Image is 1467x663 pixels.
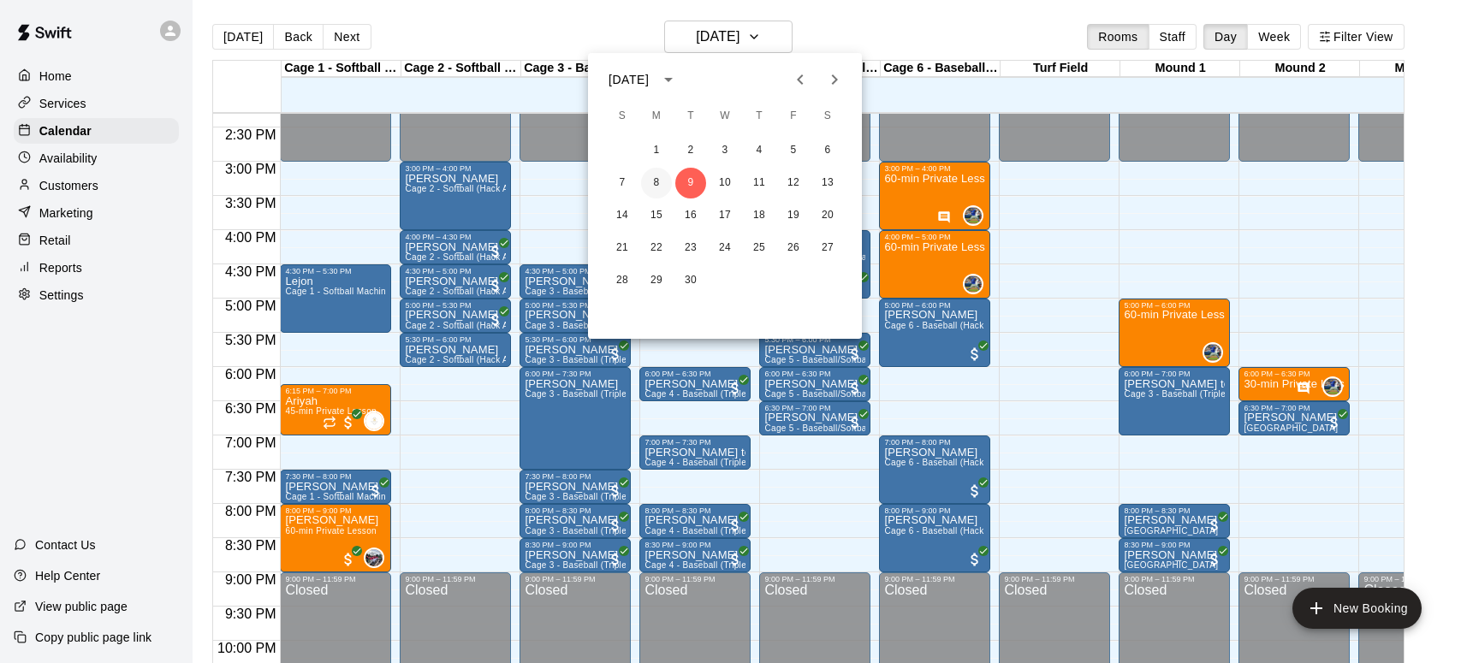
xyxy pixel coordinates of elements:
[778,233,809,263] button: 26
[609,71,649,89] div: [DATE]
[817,62,852,97] button: Next month
[654,65,683,94] button: calendar view is open, switch to year view
[710,200,740,231] button: 17
[607,233,638,263] button: 21
[744,168,775,198] button: 11
[812,233,843,263] button: 27
[675,233,706,263] button: 23
[641,265,672,296] button: 29
[675,168,706,198] button: 9
[778,99,809,133] span: Friday
[675,200,706,231] button: 16
[710,135,740,166] button: 3
[744,135,775,166] button: 4
[783,62,817,97] button: Previous month
[641,99,672,133] span: Monday
[607,99,638,133] span: Sunday
[744,233,775,263] button: 25
[607,200,638,231] button: 14
[812,200,843,231] button: 20
[812,168,843,198] button: 13
[641,200,672,231] button: 15
[607,265,638,296] button: 28
[778,135,809,166] button: 5
[641,233,672,263] button: 22
[744,99,775,133] span: Thursday
[778,200,809,231] button: 19
[744,200,775,231] button: 18
[710,99,740,133] span: Wednesday
[710,233,740,263] button: 24
[778,168,809,198] button: 12
[812,99,843,133] span: Saturday
[675,99,706,133] span: Tuesday
[675,265,706,296] button: 30
[641,168,672,198] button: 8
[812,135,843,166] button: 6
[641,135,672,166] button: 1
[675,135,706,166] button: 2
[607,168,638,198] button: 7
[710,168,740,198] button: 10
